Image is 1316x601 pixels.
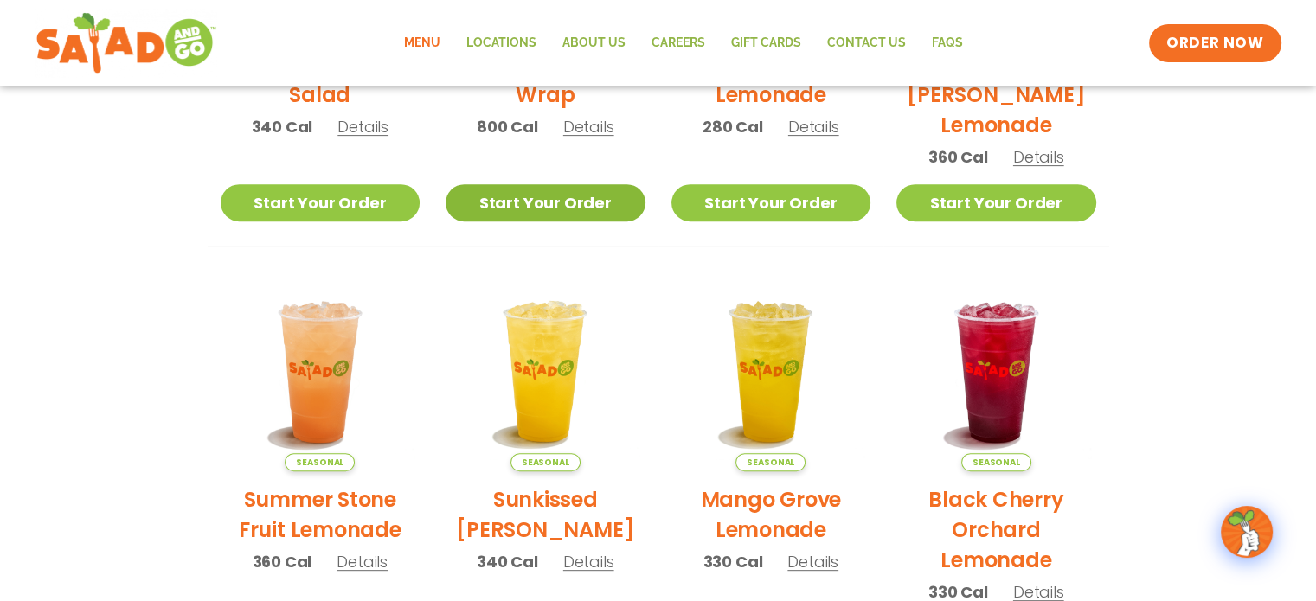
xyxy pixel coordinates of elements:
[896,184,1096,221] a: Start Your Order
[35,9,218,78] img: new-SAG-logo-768×292
[252,115,313,138] span: 340 Cal
[703,550,763,573] span: 330 Cal
[477,550,538,573] span: 340 Cal
[221,184,420,221] a: Start Your Order
[1166,33,1263,54] span: ORDER NOW
[896,484,1096,575] h2: Black Cherry Orchard Lemonade
[735,453,806,471] span: Seasonal
[961,453,1031,471] span: Seasonal
[446,272,645,472] img: Product photo for Sunkissed Yuzu Lemonade
[896,272,1096,472] img: Product photo for Black Cherry Orchard Lemonade
[1223,508,1271,556] img: wpChatIcon
[477,115,538,138] span: 800 Cal
[221,272,420,472] img: Product photo for Summer Stone Fruit Lemonade
[671,272,871,472] img: Product photo for Mango Grove Lemonade
[391,23,976,63] nav: Menu
[337,116,388,137] span: Details
[221,484,420,545] h2: Summer Stone Fruit Lemonade
[285,453,355,471] span: Seasonal
[814,23,919,63] a: Contact Us
[253,550,312,573] span: 360 Cal
[563,116,614,137] span: Details
[337,551,388,572] span: Details
[671,484,871,545] h2: Mango Grove Lemonade
[446,184,645,221] a: Start Your Order
[788,116,839,137] span: Details
[928,145,988,169] span: 360 Cal
[919,23,976,63] a: FAQs
[703,115,763,138] span: 280 Cal
[391,23,453,63] a: Menu
[549,23,639,63] a: About Us
[453,23,549,63] a: Locations
[563,551,614,572] span: Details
[510,453,581,471] span: Seasonal
[896,49,1096,140] h2: Blackberry [PERSON_NAME] Lemonade
[787,551,838,572] span: Details
[671,184,871,221] a: Start Your Order
[718,23,814,63] a: GIFT CARDS
[1013,146,1064,168] span: Details
[639,23,718,63] a: Careers
[446,484,645,545] h2: Sunkissed [PERSON_NAME]
[1149,24,1281,62] a: ORDER NOW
